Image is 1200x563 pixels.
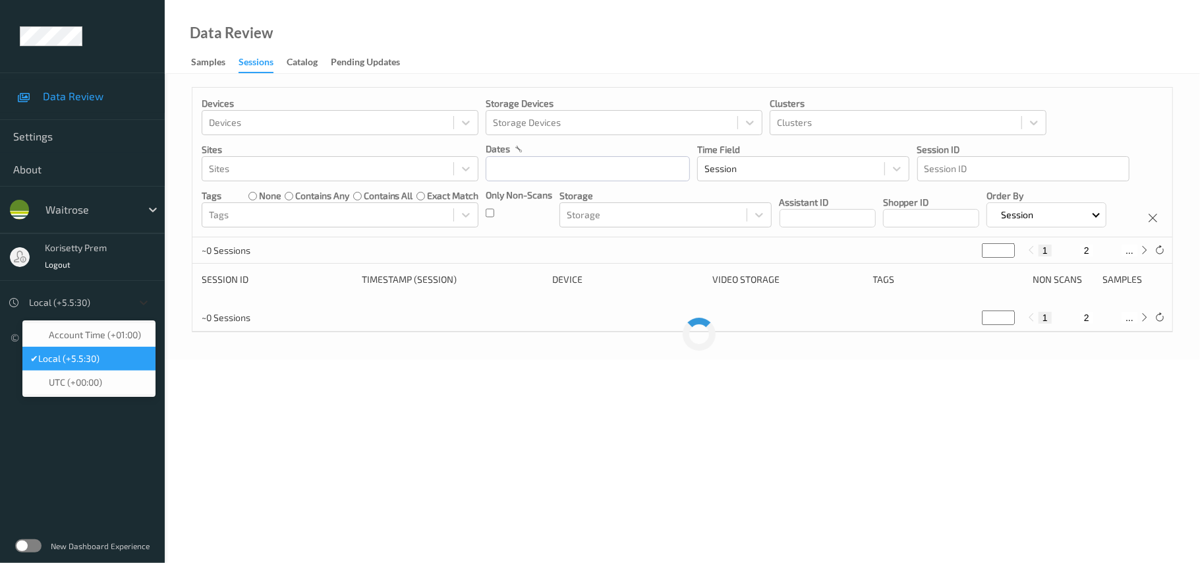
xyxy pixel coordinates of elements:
p: Tags [202,189,221,202]
p: Assistant ID [780,196,876,209]
button: 1 [1039,312,1052,324]
div: Non Scans [1033,273,1094,286]
p: Time Field [697,143,909,156]
button: 2 [1080,312,1093,324]
p: Only Non-Scans [486,189,552,202]
a: Catalog [287,53,331,72]
div: Samples [1102,273,1163,286]
div: Sessions [239,55,273,73]
a: Samples [191,53,239,72]
label: contains any [295,189,349,202]
div: Tags [873,273,1024,286]
button: ... [1122,312,1137,324]
p: Storage Devices [486,97,762,110]
p: Session ID [917,143,1129,156]
label: exact match [427,189,478,202]
p: ~0 Sessions [202,311,300,324]
div: Data Review [190,26,273,40]
p: Clusters [770,97,1046,110]
div: Pending Updates [331,55,400,72]
p: dates [486,142,510,156]
a: Pending Updates [331,53,413,72]
div: Samples [191,55,225,72]
div: Video Storage [712,273,863,286]
div: Session ID [202,273,353,286]
p: Sites [202,143,478,156]
label: contains all [364,189,413,202]
p: Storage [559,189,772,202]
a: Sessions [239,53,287,73]
p: Order By [986,189,1106,202]
p: Devices [202,97,478,110]
p: Session [996,208,1038,222]
p: ~0 Sessions [202,244,300,257]
button: ... [1122,245,1137,256]
button: 1 [1039,245,1052,256]
div: Catalog [287,55,318,72]
p: Shopper ID [883,196,979,209]
label: none [259,189,281,202]
div: Timestamp (Session) [362,273,543,286]
button: 2 [1080,245,1093,256]
div: Device [552,273,703,286]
